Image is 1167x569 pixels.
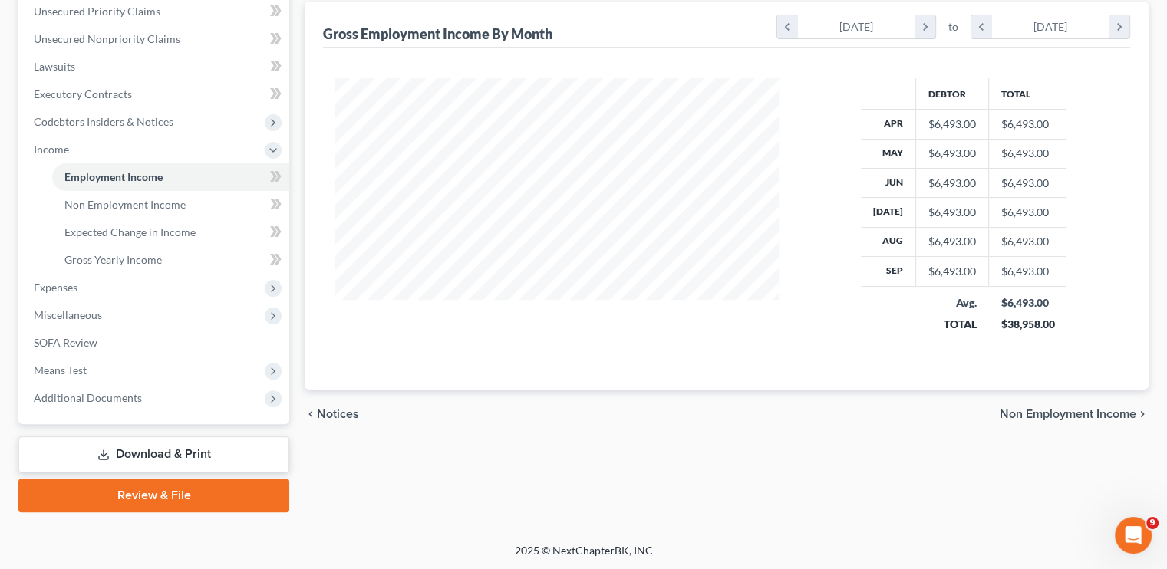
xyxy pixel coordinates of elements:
[928,317,976,332] div: TOTAL
[34,87,132,100] span: Executory Contracts
[18,436,289,472] a: Download & Print
[21,329,289,357] a: SOFA Review
[34,5,160,18] span: Unsecured Priority Claims
[18,479,289,512] a: Review & File
[52,191,289,219] a: Non Employment Income
[34,143,69,156] span: Income
[1109,15,1129,38] i: chevron_right
[988,110,1066,139] td: $6,493.00
[305,408,359,420] button: chevron_left Notices
[64,198,186,211] span: Non Employment Income
[34,60,75,73] span: Lawsuits
[21,25,289,53] a: Unsecured Nonpriority Claims
[1001,317,1054,332] div: $38,958.00
[928,117,976,132] div: $6,493.00
[928,205,976,220] div: $6,493.00
[915,78,988,109] th: Debtor
[928,234,976,249] div: $6,493.00
[928,264,976,279] div: $6,493.00
[34,32,180,45] span: Unsecured Nonpriority Claims
[34,281,77,294] span: Expenses
[992,15,1109,38] div: [DATE]
[777,15,798,38] i: chevron_left
[21,81,289,108] a: Executory Contracts
[305,408,317,420] i: chevron_left
[861,198,916,227] th: [DATE]
[1146,517,1159,529] span: 9
[861,110,916,139] th: Apr
[34,336,97,349] span: SOFA Review
[34,363,87,377] span: Means Test
[798,15,915,38] div: [DATE]
[64,253,162,266] span: Gross Yearly Income
[317,408,359,420] span: Notices
[52,246,289,274] a: Gross Yearly Income
[52,163,289,191] a: Employment Income
[915,15,935,38] i: chevron_right
[52,219,289,246] a: Expected Change in Income
[1115,517,1152,554] iframe: Intercom live chat
[928,146,976,161] div: $6,493.00
[988,198,1066,227] td: $6,493.00
[861,257,916,286] th: Sep
[861,139,916,168] th: May
[861,227,916,256] th: Aug
[928,176,976,191] div: $6,493.00
[64,170,163,183] span: Employment Income
[988,139,1066,168] td: $6,493.00
[34,115,173,128] span: Codebtors Insiders & Notices
[34,308,102,321] span: Miscellaneous
[21,53,289,81] a: Lawsuits
[1136,408,1149,420] i: chevron_right
[1000,408,1136,420] span: Non Employment Income
[1001,295,1054,311] div: $6,493.00
[988,168,1066,197] td: $6,493.00
[971,15,992,38] i: chevron_left
[988,78,1066,109] th: Total
[34,391,142,404] span: Additional Documents
[323,25,552,43] div: Gross Employment Income By Month
[988,257,1066,286] td: $6,493.00
[64,225,196,238] span: Expected Change in Income
[928,295,976,311] div: Avg.
[988,227,1066,256] td: $6,493.00
[1000,408,1149,420] button: Non Employment Income chevron_right
[861,168,916,197] th: Jun
[948,19,958,35] span: to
